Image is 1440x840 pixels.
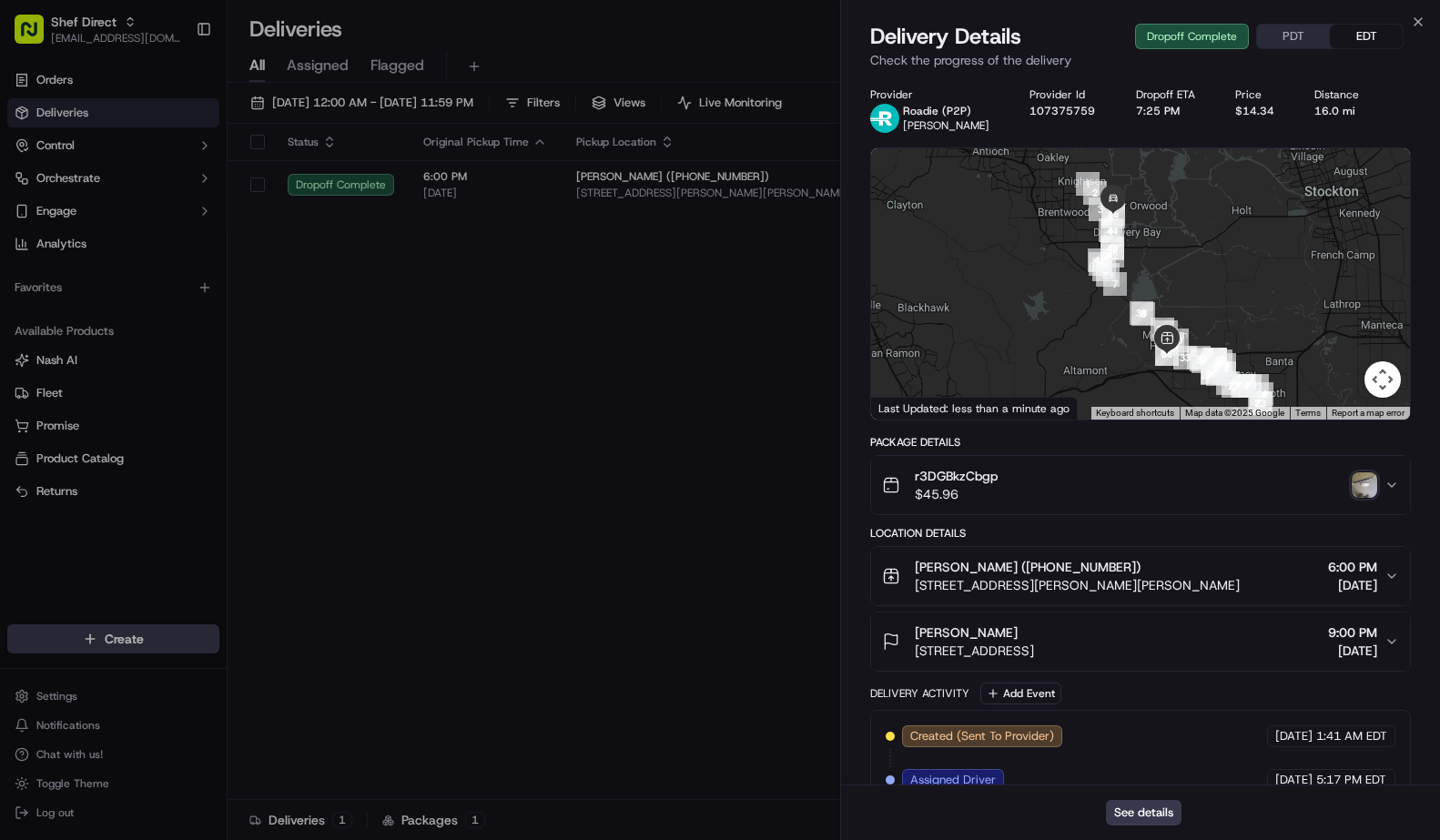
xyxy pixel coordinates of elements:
div: Price [1235,87,1285,102]
div: 35 [1155,342,1179,366]
button: Keyboard shortcuts [1096,407,1174,420]
div: 26 [1231,374,1254,398]
div: 19 [1216,371,1240,395]
span: [DATE] [1275,728,1313,744]
p: Check the progress of the delivery [870,51,1411,69]
div: 17 [1212,353,1236,377]
div: 23 [1249,391,1273,415]
div: 1 [1076,172,1100,196]
div: 46 [1101,202,1125,226]
button: EDT [1330,25,1403,48]
span: [DATE] [1328,576,1377,594]
div: 10 [1165,329,1189,352]
div: $14.34 [1235,104,1285,118]
button: Add Event [980,683,1061,704]
button: [PERSON_NAME] ([PHONE_NUMBER])[STREET_ADDRESS][PERSON_NAME][PERSON_NAME]6:00 PM[DATE] [871,547,1410,605]
button: PDT [1257,25,1330,48]
div: 25 [1238,374,1262,398]
div: 38 [1130,301,1153,325]
img: Google [876,396,936,420]
div: 8 [1131,302,1155,326]
div: 43 [1100,237,1124,260]
div: 37 [1151,318,1174,341]
div: 30 [1201,360,1224,384]
span: [PERSON_NAME] ([PHONE_NUMBER]) [915,558,1141,576]
div: Provider Id [1029,87,1106,102]
span: 5:17 PM EDT [1316,772,1386,788]
div: 3 [1089,197,1112,221]
div: Provider [870,87,1000,102]
span: [STREET_ADDRESS][PERSON_NAME][PERSON_NAME] [915,576,1240,594]
span: [DATE] [1328,642,1377,660]
div: 2 [1083,181,1107,205]
span: Delivery Details [870,22,1021,51]
button: 107375759 [1029,104,1095,118]
div: Package Details [870,435,1411,450]
button: Map camera controls [1364,361,1401,398]
span: [STREET_ADDRESS] [915,642,1034,660]
div: 15 [1203,348,1227,371]
span: Map data ©2025 Google [1185,408,1284,418]
div: 41 [1088,248,1111,272]
img: roadie-logo-v2.jpg [870,104,899,133]
div: 44 [1100,219,1124,243]
div: 31 [1202,356,1225,380]
div: 16 [1209,349,1232,373]
span: 1:41 AM EDT [1316,728,1387,744]
span: [PERSON_NAME] [915,623,1018,642]
div: 33 [1173,346,1197,369]
span: r3DGBkzCbgp [915,467,998,485]
span: [DATE] [1275,772,1313,788]
div: 7 [1103,272,1127,296]
a: Report a map error [1332,408,1405,418]
div: 11 [1187,346,1211,369]
button: [PERSON_NAME][STREET_ADDRESS]9:00 PM[DATE] [871,612,1410,671]
div: 40 [1092,258,1116,281]
div: 36 [1161,332,1184,356]
div: Dropoff ETA [1136,87,1206,102]
div: 9 [1154,320,1178,344]
div: 27 [1222,374,1245,398]
div: 18 [1212,361,1236,385]
div: Distance [1314,87,1370,102]
button: r3DGBkzCbgp$45.96photo_proof_of_delivery image [871,456,1410,514]
div: Location Details [870,526,1411,541]
div: 32 [1190,348,1213,371]
div: Last Updated: less than a minute ago [871,397,1078,420]
span: Assigned Driver [910,772,996,788]
div: 24 [1250,382,1273,406]
span: $45.96 [915,485,998,503]
span: 9:00 PM [1328,623,1377,642]
div: 4 [1099,218,1122,242]
div: 28 [1206,362,1230,386]
div: 16.0 mi [1314,104,1370,118]
div: 21 [1245,374,1269,398]
div: 7:25 PM [1136,104,1206,118]
div: 39 [1096,263,1120,287]
span: [PERSON_NAME] [903,118,989,133]
a: Open this area in Google Maps (opens a new window) [876,396,936,420]
img: photo_proof_of_delivery image [1352,472,1377,498]
div: 22 [1248,391,1272,415]
p: Roadie (P2P) [903,104,989,118]
div: Delivery Activity [870,686,969,701]
span: 6:00 PM [1328,558,1377,576]
a: Terms (opens in new tab) [1295,408,1321,418]
span: Created (Sent To Provider) [910,728,1054,744]
button: See details [1106,800,1181,825]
